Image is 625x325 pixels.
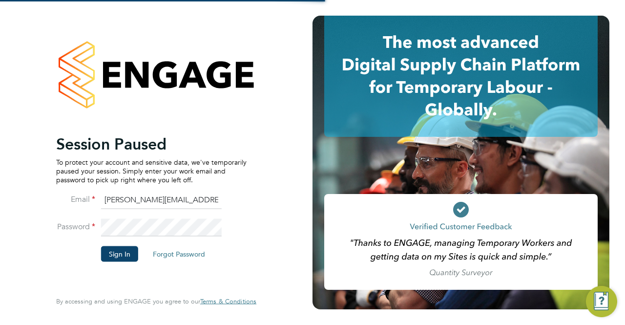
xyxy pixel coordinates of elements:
button: Sign In [101,246,138,261]
span: Terms & Conditions [200,297,256,305]
a: Terms & Conditions [200,298,256,305]
button: Forgot Password [145,246,213,261]
label: Email [56,194,95,204]
button: Engage Resource Center [586,286,617,317]
input: Enter your work email... [101,192,222,209]
p: To protect your account and sensitive data, we've temporarily paused your session. Simply enter y... [56,157,247,184]
label: Password [56,221,95,232]
span: By accessing and using ENGAGE you agree to our [56,297,256,305]
h2: Session Paused [56,134,247,153]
